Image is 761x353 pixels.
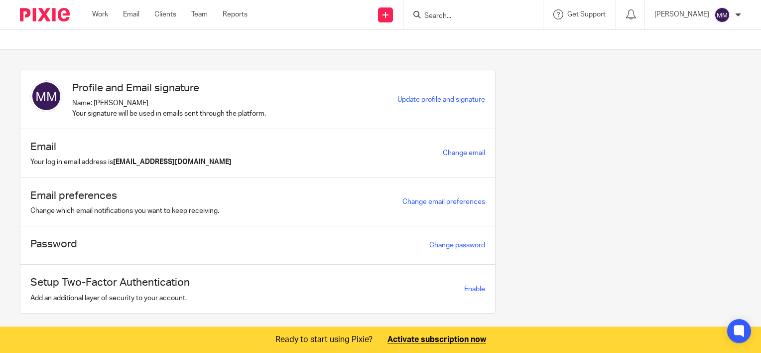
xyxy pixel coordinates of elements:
span: Enable [464,286,485,293]
h1: Email preferences [30,188,219,203]
p: [PERSON_NAME] [654,9,709,19]
b: [EMAIL_ADDRESS][DOMAIN_NAME] [113,159,232,166]
p: Name: [PERSON_NAME] Your signature will be used in emails sent through the platform. [72,98,266,119]
a: Change password [429,242,485,249]
img: Pixie [20,8,70,21]
h1: Password [30,236,77,252]
p: Change which email notifications you want to keep receiving. [30,206,219,216]
a: Update profile and signature [397,96,485,103]
img: svg%3E [714,7,730,23]
input: Search [423,12,513,21]
p: Add an additional layer of security to your account. [30,293,190,303]
h1: Profile and Email signature [72,80,266,96]
p: Your log in email address is [30,157,232,167]
a: Reports [223,9,248,19]
span: Get Support [567,11,606,18]
a: Team [191,9,208,19]
a: Change email [443,150,485,157]
a: Work [92,9,108,19]
img: svg%3E [30,80,62,112]
a: Change email preferences [402,198,485,205]
a: Clients [154,9,176,19]
h1: Email [30,139,232,155]
a: Email [123,9,139,19]
h1: Setup Two-Factor Authentication [30,275,190,290]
